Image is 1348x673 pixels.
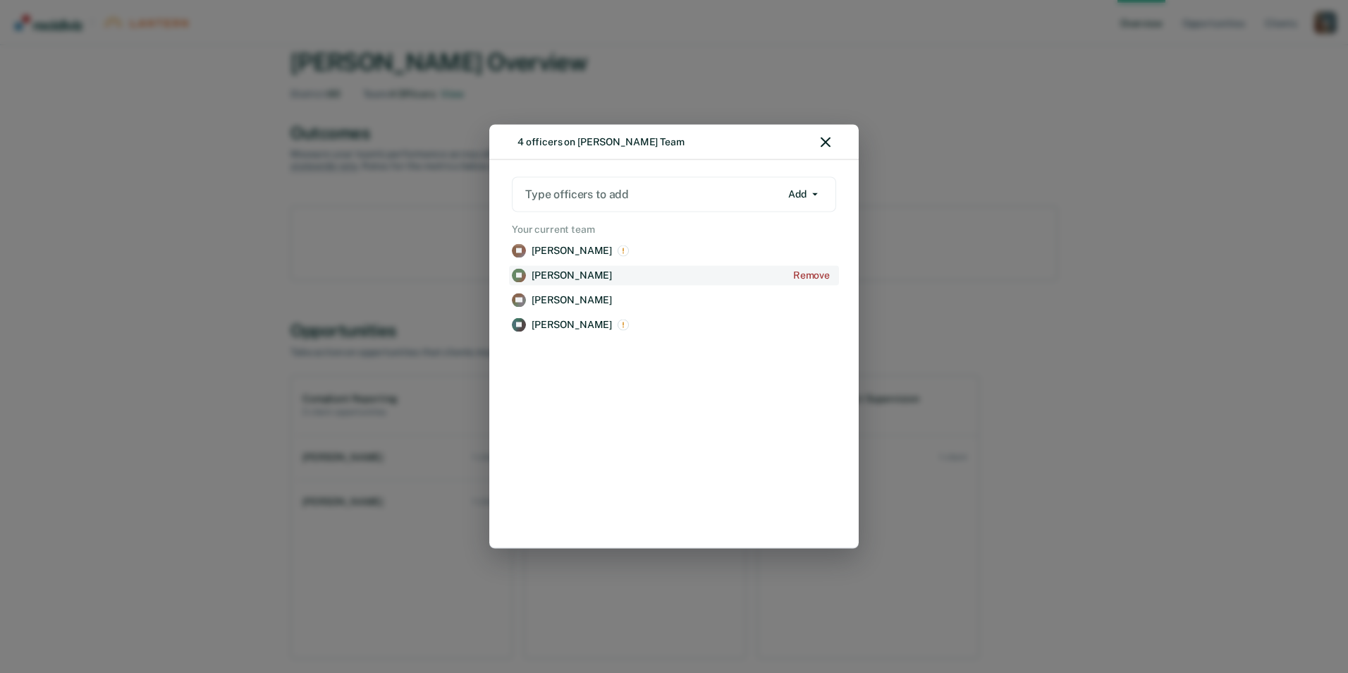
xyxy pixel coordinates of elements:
[509,241,839,260] a: View supervision staff details for Jordan Anthony
[532,294,612,306] p: [PERSON_NAME]
[509,291,839,310] a: View supervision staff details for Keiona Kirby
[618,320,629,331] img: This is an excluded officer
[618,245,629,257] img: This is an excluded officer
[517,136,685,148] div: 4 officers on [PERSON_NAME] Team
[782,183,824,205] button: Add
[532,269,612,281] p: [PERSON_NAME]
[532,245,612,257] p: [PERSON_NAME]
[509,266,839,285] a: View supervision staff details for Jamie Hinton
[509,223,839,235] h2: Your current team
[787,266,836,285] button: Add Jamie Hinton to the list of officers to remove from Jessica Parrish's team.
[532,319,612,331] p: [PERSON_NAME]
[509,315,839,334] a: View supervision staff details for Tracye Pearson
